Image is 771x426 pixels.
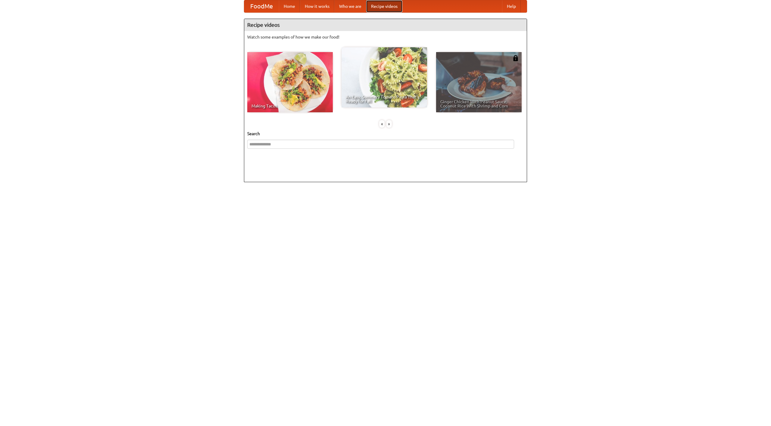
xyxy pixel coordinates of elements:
h5: Search [247,131,524,137]
a: Help [502,0,521,12]
p: Watch some examples of how we make our food! [247,34,524,40]
a: Home [279,0,300,12]
a: FoodMe [244,0,279,12]
div: » [386,120,392,128]
span: An Easy, Summery Tomato Pasta That's Ready for Fall [346,95,423,103]
a: How it works [300,0,334,12]
img: 483408.png [513,55,519,61]
a: Making Tacos [247,52,333,112]
a: Recipe videos [366,0,402,12]
div: « [379,120,385,128]
a: An Easy, Summery Tomato Pasta That's Ready for Fall [342,47,427,107]
a: Who we are [334,0,366,12]
span: Making Tacos [251,104,329,108]
h4: Recipe videos [244,19,527,31]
